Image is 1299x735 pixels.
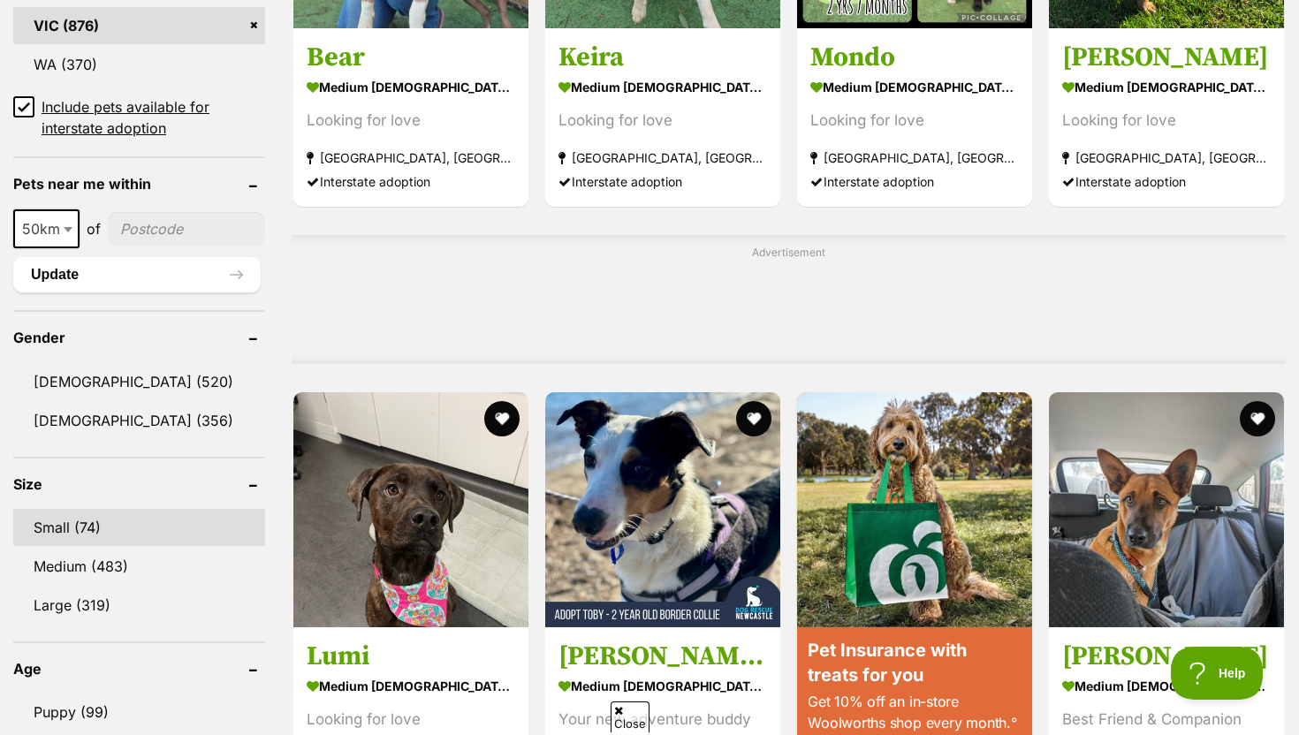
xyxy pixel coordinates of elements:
[307,170,515,193] div: Interstate adoption
[13,96,265,139] a: Include pets available for interstate adoption
[293,392,528,627] img: Lumi - Staffordshire Bull Terrier Dog
[13,402,265,439] a: [DEMOGRAPHIC_DATA] (356)
[1062,170,1271,193] div: Interstate adoption
[1240,401,1275,436] button: favourite
[558,640,767,673] h3: [PERSON_NAME] - [DEMOGRAPHIC_DATA] Border Collie
[13,7,265,44] a: VIC (876)
[736,401,771,436] button: favourite
[797,27,1032,207] a: Mondo medium [DEMOGRAPHIC_DATA] Dog Looking for love [GEOGRAPHIC_DATA], [GEOGRAPHIC_DATA] Interst...
[87,218,101,239] span: of
[1062,673,1271,699] strong: medium [DEMOGRAPHIC_DATA] Dog
[1062,109,1271,133] div: Looking for love
[810,109,1019,133] div: Looking for love
[307,41,515,74] h3: Bear
[1062,74,1271,100] strong: medium [DEMOGRAPHIC_DATA] Dog
[810,146,1019,170] strong: [GEOGRAPHIC_DATA], [GEOGRAPHIC_DATA]
[810,74,1019,100] strong: medium [DEMOGRAPHIC_DATA] Dog
[810,41,1019,74] h3: Mondo
[13,257,261,292] button: Update
[108,212,265,246] input: postcode
[307,74,515,100] strong: medium [DEMOGRAPHIC_DATA] Dog
[13,548,265,585] a: Medium (483)
[1062,41,1271,74] h3: [PERSON_NAME]
[558,109,767,133] div: Looking for love
[558,146,767,170] strong: [GEOGRAPHIC_DATA], [GEOGRAPHIC_DATA]
[558,41,767,74] h3: Keira
[545,27,780,207] a: Keira medium [DEMOGRAPHIC_DATA] Dog Looking for love [GEOGRAPHIC_DATA], [GEOGRAPHIC_DATA] Interst...
[307,640,515,673] h3: Lumi
[13,330,265,345] header: Gender
[13,693,265,731] a: Puppy (99)
[13,587,265,624] a: Large (319)
[810,170,1019,193] div: Interstate adoption
[307,109,515,133] div: Looking for love
[13,476,265,492] header: Size
[1049,392,1284,627] img: Huey - Australian Cattle Dog
[293,27,528,207] a: Bear medium [DEMOGRAPHIC_DATA] Dog Looking for love [GEOGRAPHIC_DATA], [GEOGRAPHIC_DATA] Intersta...
[558,170,767,193] div: Interstate adoption
[13,363,265,400] a: [DEMOGRAPHIC_DATA] (520)
[545,392,780,627] img: Toby - 2 Year Old Border Collie - Border Collie Dog
[13,176,265,192] header: Pets near me within
[484,401,520,436] button: favourite
[558,673,767,699] strong: medium [DEMOGRAPHIC_DATA] Dog
[13,509,265,546] a: Small (74)
[558,708,767,731] div: Your new adventure buddy
[307,673,515,699] strong: medium [DEMOGRAPHIC_DATA] Dog
[1062,146,1271,170] strong: [GEOGRAPHIC_DATA], [GEOGRAPHIC_DATA]
[15,216,78,241] span: 50km
[13,209,80,248] span: 50km
[292,235,1286,364] div: Advertisement
[1049,27,1284,207] a: [PERSON_NAME] medium [DEMOGRAPHIC_DATA] Dog Looking for love [GEOGRAPHIC_DATA], [GEOGRAPHIC_DATA]...
[1062,708,1271,731] div: Best Friend & Companion
[1171,647,1264,700] iframe: Help Scout Beacon - Open
[1062,640,1271,673] h3: [PERSON_NAME]
[13,46,265,83] a: WA (370)
[611,701,649,732] span: Close
[558,74,767,100] strong: medium [DEMOGRAPHIC_DATA] Dog
[13,661,265,677] header: Age
[307,146,515,170] strong: [GEOGRAPHIC_DATA], [GEOGRAPHIC_DATA]
[307,708,515,731] div: Looking for love
[42,96,265,139] span: Include pets available for interstate adoption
